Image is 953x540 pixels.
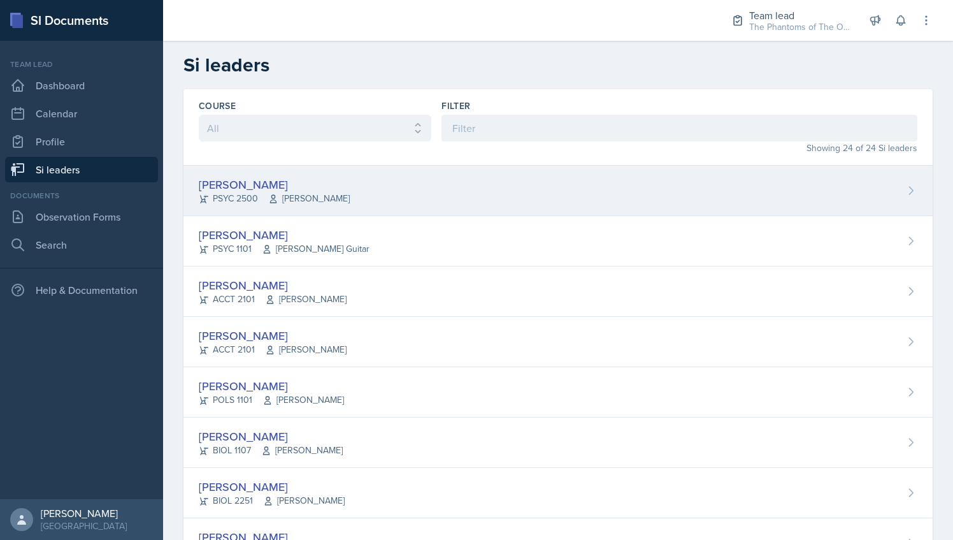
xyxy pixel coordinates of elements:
a: [PERSON_NAME] PSYC 1101[PERSON_NAME] Guitar [183,216,933,266]
span: [PERSON_NAME] [265,293,347,306]
div: ACCT 2101 [199,293,347,306]
span: [PERSON_NAME] [263,494,345,507]
a: [PERSON_NAME] BIOL 2251[PERSON_NAME] [183,468,933,518]
h2: Si leaders [183,54,933,77]
div: [PERSON_NAME] [199,327,347,344]
div: Help & Documentation [5,277,158,303]
div: ACCT 2101 [199,343,347,356]
div: [PERSON_NAME] [199,226,369,244]
a: Observation Forms [5,204,158,230]
div: Team lead [5,59,158,70]
span: [PERSON_NAME] [265,343,347,356]
a: Profile [5,129,158,154]
label: Filter [441,99,470,112]
div: [PERSON_NAME] [41,507,127,520]
div: BIOL 2251 [199,494,345,507]
div: PSYC 2500 [199,192,350,205]
a: [PERSON_NAME] BIOL 1107[PERSON_NAME] [183,418,933,468]
span: [PERSON_NAME] [261,444,343,457]
div: Showing 24 of 24 Si leaders [441,142,917,155]
label: Course [199,99,236,112]
span: [PERSON_NAME] Guitar [262,242,369,256]
div: BIOL 1107 [199,444,343,457]
a: [PERSON_NAME] POLS 1101[PERSON_NAME] [183,367,933,418]
a: [PERSON_NAME] ACCT 2101[PERSON_NAME] [183,317,933,367]
div: POLS 1101 [199,393,344,407]
div: [PERSON_NAME] [199,478,345,495]
div: [PERSON_NAME] [199,428,343,445]
div: PSYC 1101 [199,242,369,256]
div: Documents [5,190,158,201]
div: [PERSON_NAME] [199,377,344,395]
a: [PERSON_NAME] ACCT 2101[PERSON_NAME] [183,266,933,317]
a: Calendar [5,101,158,126]
a: Dashboard [5,73,158,98]
div: The Phantoms of The Opera / Fall 2025 [749,20,851,34]
div: [GEOGRAPHIC_DATA] [41,520,127,532]
a: Si leaders [5,157,158,182]
a: Search [5,232,158,258]
span: [PERSON_NAME] [268,192,350,205]
a: [PERSON_NAME] PSYC 2500[PERSON_NAME] [183,166,933,216]
div: Team lead [749,8,851,23]
input: Filter [441,115,917,142]
div: [PERSON_NAME] [199,176,350,193]
span: [PERSON_NAME] [262,393,344,407]
div: [PERSON_NAME] [199,277,347,294]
